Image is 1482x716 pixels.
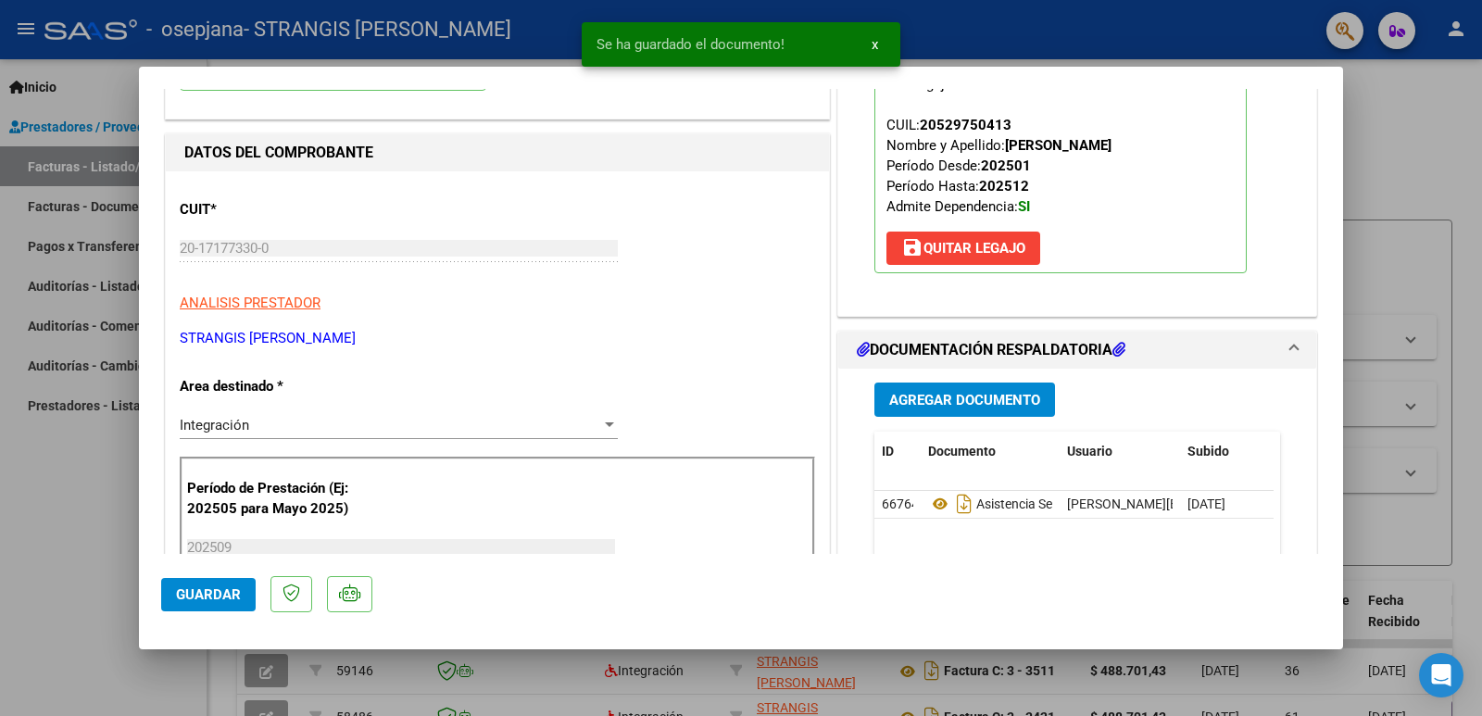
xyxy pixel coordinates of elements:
[1187,496,1225,511] span: [DATE]
[180,376,370,397] p: Area destinado *
[979,178,1029,195] strong: 202512
[882,496,919,511] span: 66764
[889,392,1040,408] span: Agregar Documento
[180,199,370,220] p: CUIT
[1180,432,1273,471] datatable-header-cell: Subido
[1005,137,1111,154] strong: [PERSON_NAME]
[838,19,1316,316] div: PREAPROBACIÓN PARA INTEGRACION
[857,28,893,61] button: x
[1187,444,1229,458] span: Subido
[981,157,1031,174] strong: 202501
[838,332,1316,369] mat-expansion-panel-header: DOCUMENTACIÓN RESPALDATORIA
[1419,653,1463,697] div: Open Intercom Messenger
[920,115,1011,135] div: 20529750413
[872,36,878,53] span: x
[874,383,1055,417] button: Agregar Documento
[176,586,241,603] span: Guardar
[184,144,373,161] strong: DATOS DEL COMPROBANTE
[857,339,1125,361] h1: DOCUMENTACIÓN RESPALDATORIA
[1273,432,1365,471] datatable-header-cell: Acción
[928,496,1103,511] span: Asistencia Septiembre
[180,295,320,311] span: ANALISIS PRESTADOR
[886,117,1111,215] span: CUIL: Nombre y Apellido: Período Desde: Período Hasta: Admite Dependencia:
[882,444,894,458] span: ID
[874,432,921,471] datatable-header-cell: ID
[952,489,976,519] i: Descargar documento
[597,35,785,54] span: Se ha guardado el documento!
[921,432,1060,471] datatable-header-cell: Documento
[1067,444,1112,458] span: Usuario
[901,236,923,258] mat-icon: save
[187,478,373,520] p: Período de Prestación (Ej: 202505 para Mayo 2025)
[161,578,256,611] button: Guardar
[180,328,815,349] p: STRANGIS [PERSON_NAME]
[886,232,1040,265] button: Quitar Legajo
[180,417,249,433] span: Integración
[901,240,1025,257] span: Quitar Legajo
[1060,432,1180,471] datatable-header-cell: Usuario
[928,444,996,458] span: Documento
[874,47,1247,273] p: Legajo preaprobado para Período de Prestación:
[1018,198,1030,215] strong: SI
